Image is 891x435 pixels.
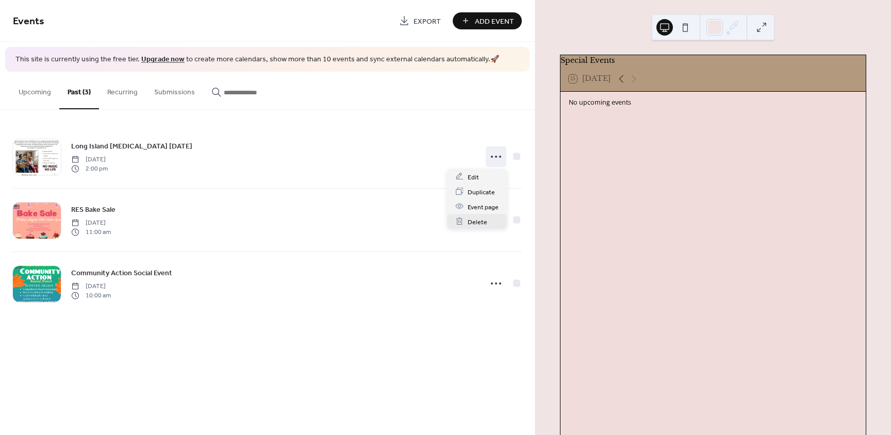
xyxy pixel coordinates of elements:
[71,204,115,215] span: RES Bake Sale
[560,55,866,66] div: Special Events
[99,72,146,108] button: Recurring
[71,267,172,279] a: Community Action Social Event
[71,164,108,174] span: 2:00 pm
[468,202,499,212] span: Event page
[71,228,111,237] span: 11:00 am
[569,98,857,108] div: No upcoming events
[10,72,59,108] button: Upcoming
[468,187,495,197] span: Duplicate
[146,72,203,108] button: Submissions
[71,291,111,300] span: 10:00 am
[71,141,192,152] span: Long Island [MEDICAL_DATA] [DATE]
[13,11,44,31] span: Events
[71,218,111,227] span: [DATE]
[391,12,449,29] a: Export
[71,267,172,278] span: Community Action Social Event
[414,16,441,27] span: Export
[59,72,99,109] button: Past (3)
[468,216,487,227] span: Delete
[71,140,192,152] a: Long Island [MEDICAL_DATA] [DATE]
[15,55,499,65] span: This site is currently using the free tier. to create more calendars, show more than 10 events an...
[475,16,514,27] span: Add Event
[71,281,111,291] span: [DATE]
[71,155,108,164] span: [DATE]
[468,172,479,182] span: Edit
[453,12,522,29] button: Add Event
[71,204,115,215] a: RES Bake Sale
[141,53,185,66] a: Upgrade now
